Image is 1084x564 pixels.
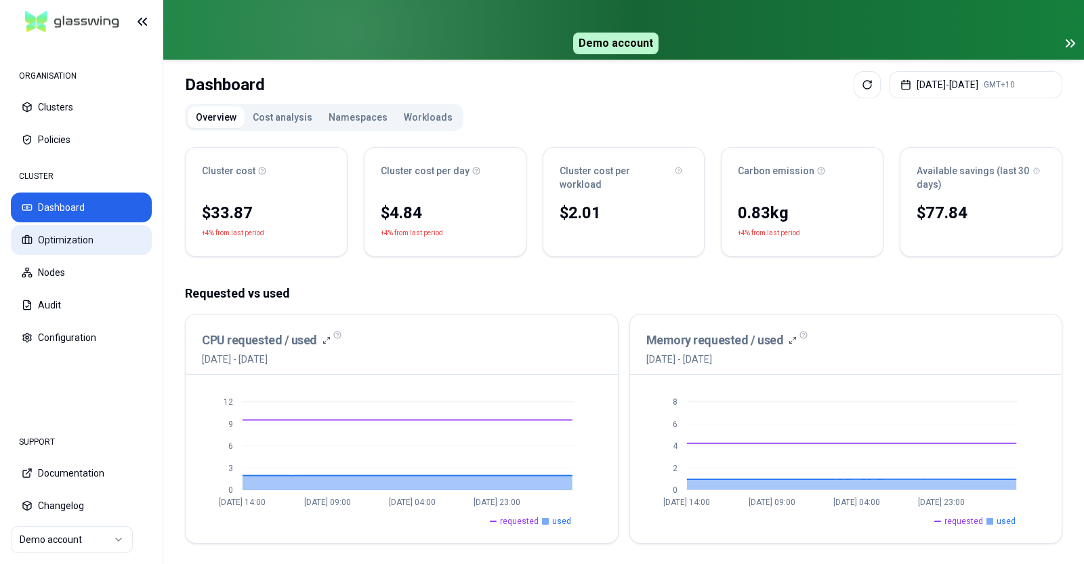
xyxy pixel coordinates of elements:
div: Cluster cost [202,164,331,178]
div: Dashboard [185,71,265,98]
tspan: 6 [672,420,677,429]
button: Configuration [11,323,152,352]
button: Namespaces [320,106,396,128]
button: Overview [188,106,245,128]
div: ORGANISATION [11,62,152,89]
span: requested [944,516,983,527]
button: Nodes [11,258,152,287]
tspan: 6 [228,441,233,451]
div: $4.84 [381,202,509,224]
span: Demo account [573,33,659,54]
tspan: 12 [224,397,233,407]
button: Workloads [396,106,461,128]
div: Available savings (last 30 days) [917,164,1045,191]
button: Cost analysis [245,106,320,128]
tspan: [DATE] 04:00 [389,498,436,507]
div: $33.87 [202,202,331,224]
span: [DATE] - [DATE] [202,352,331,366]
span: used [552,516,571,527]
span: requested [500,516,539,527]
p: +4% from last period [738,226,800,240]
tspan: 4 [672,441,677,451]
span: GMT+10 [984,79,1015,90]
img: GlassWing [20,6,125,38]
p: +4% from last period [202,226,264,240]
div: Cluster cost per workload [560,164,688,191]
tspan: [DATE] 23:00 [474,498,520,507]
span: [DATE] - [DATE] [646,352,797,366]
div: Cluster cost per day [381,164,509,178]
button: Audit [11,290,152,320]
tspan: 2 [672,464,677,473]
tspan: [DATE] 09:00 [748,498,795,507]
tspan: 3 [228,464,233,473]
div: CLUSTER [11,163,152,190]
span: used [997,516,1016,527]
button: Dashboard [11,193,152,222]
button: Clusters [11,92,152,122]
button: Documentation [11,458,152,488]
tspan: 0 [672,485,677,495]
tspan: [DATE] 09:00 [304,498,351,507]
button: Optimization [11,225,152,255]
p: Requested vs used [185,284,1062,303]
button: Policies [11,125,152,155]
button: [DATE]-[DATE]GMT+10 [889,71,1062,98]
tspan: [DATE] 14:00 [663,498,710,507]
p: +4% from last period [381,226,443,240]
button: Changelog [11,491,152,521]
tspan: [DATE] 14:00 [219,498,266,507]
tspan: 9 [228,420,233,429]
div: $77.84 [917,202,1045,224]
tspan: 0 [228,485,233,495]
div: 0.83 kg [738,202,867,224]
div: Carbon emission [738,164,867,178]
tspan: [DATE] 04:00 [833,498,880,507]
h3: CPU requested / used [202,331,317,350]
tspan: 8 [672,397,677,407]
tspan: [DATE] 23:00 [918,498,965,507]
div: $2.01 [560,202,688,224]
h3: Memory requested / used [646,331,784,350]
div: SUPPORT [11,428,152,456]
